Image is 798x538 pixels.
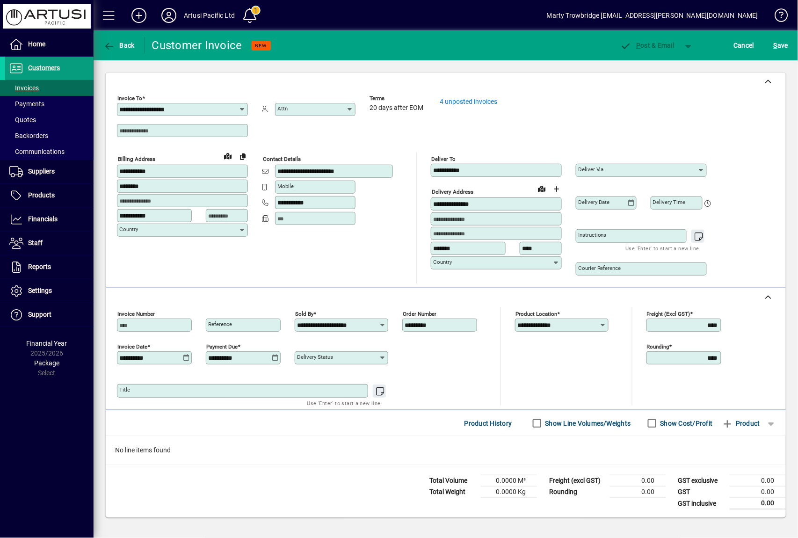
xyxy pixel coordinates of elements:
mat-label: Sold by [295,311,313,317]
a: Suppliers [5,160,94,183]
span: Product History [464,416,512,431]
td: Total Weight [425,487,481,498]
td: Rounding [544,487,610,498]
mat-label: Delivery time [653,199,686,205]
td: 0.00 [610,487,666,498]
div: No line items found [106,436,786,465]
td: 0.00 [730,475,786,487]
span: Financial Year [27,340,67,347]
mat-label: Invoice To [117,95,142,102]
span: ost & Email [620,42,675,49]
span: Settings [28,287,52,294]
a: Invoices [5,80,94,96]
mat-label: Deliver To [431,156,456,162]
mat-label: Freight (excl GST) [647,311,690,317]
mat-label: Country [119,226,138,233]
span: Cancel [734,38,754,53]
mat-label: Courier Reference [578,265,621,271]
label: Show Line Volumes/Weights [544,419,631,428]
td: Total Volume [425,475,481,487]
span: Reports [28,263,51,270]
mat-label: Order number [403,311,436,317]
button: Copy to Delivery address [235,149,250,164]
button: Product History [461,415,516,432]
span: Products [28,191,55,199]
span: Customers [28,64,60,72]
td: 0.0000 M³ [481,475,537,487]
span: Communications [9,148,65,155]
span: Invoices [9,84,39,92]
span: Terms [370,95,426,102]
div: Artusi Pacific Ltd [184,8,235,23]
a: View on map [534,181,549,196]
button: Save [771,37,791,54]
a: Home [5,33,94,56]
mat-label: Product location [515,311,557,317]
span: Package [34,359,59,367]
a: Payments [5,96,94,112]
mat-label: Title [119,386,130,393]
span: ave [774,38,788,53]
td: GST [674,487,730,498]
mat-label: Deliver via [578,166,604,173]
a: View on map [220,148,235,163]
span: Financials [28,215,58,223]
a: 4 unposted invoices [440,98,497,105]
button: Post & Email [616,37,679,54]
span: Staff [28,239,43,247]
button: Back [101,37,137,54]
span: Quotes [9,116,36,124]
span: Home [28,40,45,48]
span: Back [103,42,135,49]
mat-label: Delivery date [578,199,610,205]
button: Choose address [549,182,564,196]
mat-label: Mobile [277,183,294,189]
a: Support [5,303,94,327]
mat-label: Reference [208,321,232,327]
mat-label: Payment due [206,343,238,350]
button: Add [124,7,154,24]
app-page-header-button: Back [94,37,145,54]
mat-label: Instructions [578,232,607,238]
a: Reports [5,255,94,279]
span: Product [722,416,760,431]
td: GST inclusive [674,498,730,509]
label: Show Cost/Profit [659,419,713,428]
span: Backorders [9,132,48,139]
td: 0.0000 Kg [481,487,537,498]
td: 0.00 [730,487,786,498]
a: Settings [5,279,94,303]
a: Financials [5,208,94,231]
div: Marty Trowbridge [EMAIL_ADDRESS][PERSON_NAME][DOMAIN_NAME] [547,8,758,23]
mat-label: Invoice number [117,311,155,317]
mat-hint: Use 'Enter' to start a new line [626,243,699,254]
div: Customer Invoice [152,38,242,53]
mat-hint: Use 'Enter' to start a new line [307,398,381,408]
mat-label: Country [433,259,452,265]
mat-label: Delivery status [297,354,333,360]
mat-label: Rounding [647,343,669,350]
button: Cancel [732,37,757,54]
span: P [637,42,641,49]
span: NEW [255,43,267,49]
a: Knowledge Base [768,2,786,32]
a: Communications [5,144,94,160]
span: Payments [9,100,44,108]
mat-label: Invoice date [117,343,147,350]
span: 20 days after EOM [370,104,423,112]
td: 0.00 [730,498,786,509]
a: Backorders [5,128,94,144]
a: Staff [5,232,94,255]
mat-label: Attn [277,105,288,112]
span: Suppliers [28,167,55,175]
a: Quotes [5,112,94,128]
button: Profile [154,7,184,24]
span: Support [28,311,51,318]
span: S [774,42,777,49]
td: 0.00 [610,475,666,487]
td: GST exclusive [674,475,730,487]
td: Freight (excl GST) [544,475,610,487]
a: Products [5,184,94,207]
button: Product [718,415,765,432]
